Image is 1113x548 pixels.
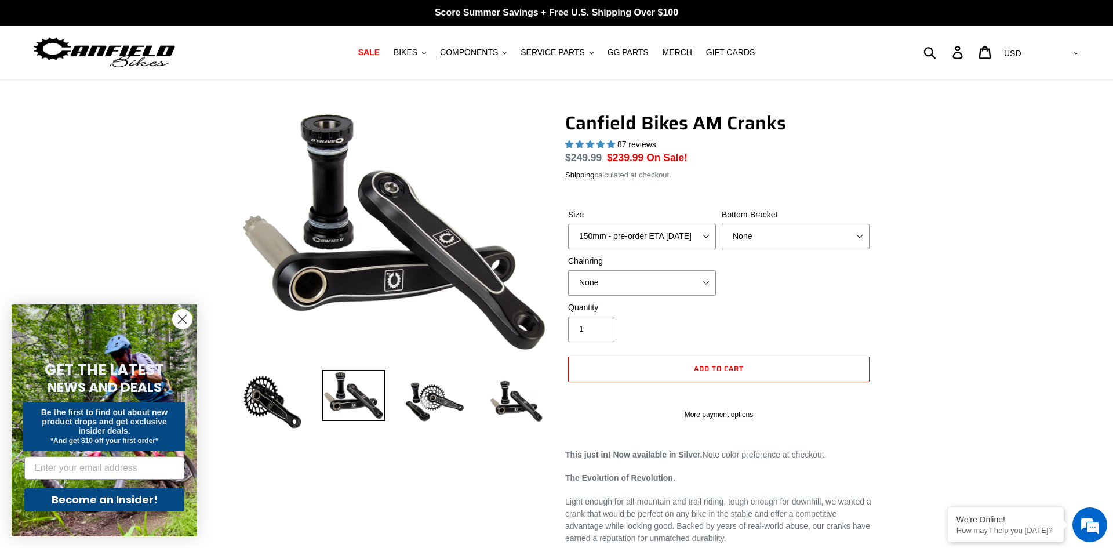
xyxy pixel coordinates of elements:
strong: This just in! Now available in Silver. [565,450,703,459]
img: Load image into Gallery viewer, Canfield Bikes AM Cranks [241,370,304,434]
label: Chainring [568,255,716,267]
a: GIFT CARDS [700,45,761,60]
div: We're Online! [956,515,1055,524]
span: SALE [358,48,380,57]
label: Quantity [568,302,716,314]
button: BIKES [388,45,432,60]
span: GG PARTS [608,48,649,57]
label: Size [568,209,716,221]
span: 87 reviews [617,140,656,149]
input: Search [930,39,959,65]
span: MERCH [663,48,692,57]
span: COMPONENTS [440,48,498,57]
span: Be the first to find out about new product drops and get exclusive insider deals. [41,408,168,436]
span: $239.99 [607,152,643,164]
span: 4.97 stars [565,140,617,149]
img: Load image into Gallery viewer, CANFIELD-AM_DH-CRANKS [484,370,548,434]
a: MERCH [657,45,698,60]
a: GG PARTS [602,45,654,60]
button: SERVICE PARTS [515,45,599,60]
button: COMPONENTS [434,45,512,60]
s: $249.99 [565,152,602,164]
span: BIKES [394,48,417,57]
label: Bottom-Bracket [722,209,870,221]
button: Add to cart [568,357,870,382]
span: Add to cart [694,363,744,374]
p: Light enough for all-mountain and trail riding, tough enough for downhill, we wanted a crank that... [565,496,872,545]
img: Load image into Gallery viewer, Canfield Bikes AM Cranks [403,370,467,434]
span: GET THE LATEST [45,360,164,380]
span: NEWS AND DEALS [48,378,162,397]
img: Canfield Cranks [243,114,545,350]
p: Note color preference at checkout. [565,449,872,461]
a: Shipping [565,170,595,180]
span: GIFT CARDS [706,48,755,57]
button: Become an Insider! [24,488,184,511]
h1: Canfield Bikes AM Cranks [565,112,872,134]
button: Close dialog [172,309,192,329]
div: calculated at checkout. [565,169,872,181]
span: *And get $10 off your first order* [50,437,158,445]
span: On Sale! [646,150,688,165]
input: Enter your email address [24,456,184,480]
img: Canfield Bikes [32,34,177,71]
a: More payment options [568,409,870,420]
p: How may I help you today? [956,526,1055,535]
span: SERVICE PARTS [521,48,584,57]
strong: The Evolution of Revolution. [565,473,675,482]
img: Load image into Gallery viewer, Canfield Cranks [322,370,385,421]
a: SALE [352,45,385,60]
